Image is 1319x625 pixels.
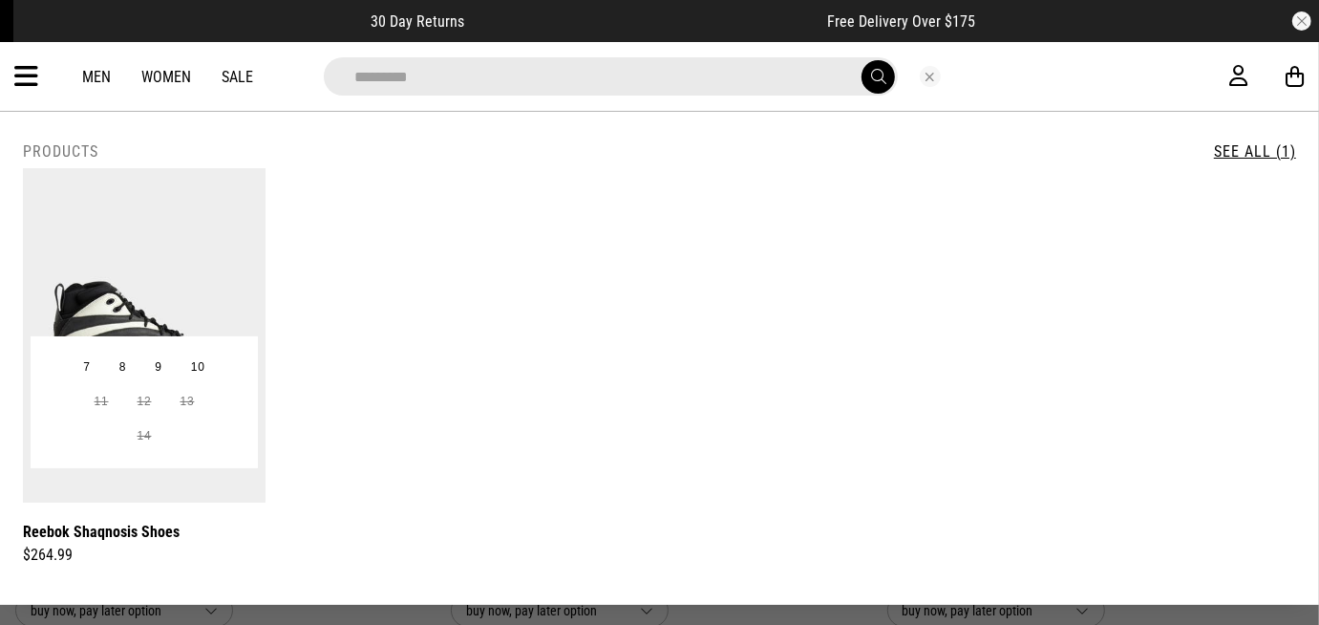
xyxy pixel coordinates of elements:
[23,168,266,503] img: Reebok Shaqnosis Shoes in Black
[177,351,220,385] button: 10
[920,66,941,87] button: Close search
[371,12,464,31] span: 30 Day Returns
[1214,142,1296,161] a: See All (1)
[123,385,166,420] button: 12
[69,351,104,385] button: 7
[827,12,975,31] span: Free Delivery Over $175
[23,142,98,161] h2: Products
[123,420,166,454] button: 14
[105,351,140,385] button: 8
[15,8,73,65] button: Open LiveChat chat widget
[140,351,176,385] button: 9
[82,68,111,86] a: Men
[80,385,123,420] button: 11
[165,385,208,420] button: 13
[23,520,180,544] a: Reebok Shaqnosis Shoes
[222,68,253,86] a: Sale
[502,11,789,31] iframe: Customer reviews powered by Trustpilot
[141,68,191,86] a: Women
[23,544,266,567] div: $264.99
